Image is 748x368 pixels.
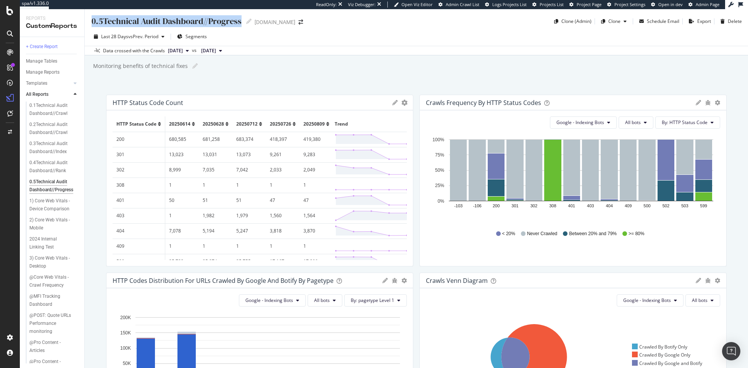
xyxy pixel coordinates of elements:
[185,33,207,40] span: Segments
[113,239,165,254] td: 409
[401,2,433,7] span: Open Viz Editor
[717,15,742,27] button: Delete
[692,297,708,303] span: All bots
[473,203,482,208] text: -106
[246,19,251,24] i: Edit report name
[26,79,71,87] a: Templates
[569,231,617,237] span: Between 20% and 79%
[266,162,300,178] td: 2,033
[199,193,232,208] td: 51
[549,203,556,208] text: 308
[29,121,74,137] div: 0.2Technical Audit Dashboard//Crawl
[165,162,199,178] td: 8,999
[199,132,232,147] td: 681,258
[199,147,232,162] td: 13,031
[165,132,199,147] td: 680,585
[29,254,79,270] a: 3) Core Web Vitals - Desktop
[29,178,79,194] a: 0.5Technical Audit Dashboard//Progress
[26,43,79,51] a: + Create Report
[685,294,720,307] button: All bots
[493,203,500,208] text: 200
[199,208,232,223] td: 1,982
[688,2,719,8] a: Admin Page
[696,2,719,7] span: Admin Page
[232,239,266,254] td: 1
[29,273,79,289] a: @Core Web Vitals - Crawl Frequency
[165,46,192,55] button: [DATE]
[614,2,645,7] span: Project Settings
[165,254,199,269] td: 25,782
[300,162,333,178] td: 2,049
[26,79,47,87] div: Templates
[245,297,293,303] span: Google - Indexing Bots
[29,339,72,355] div: @Pro Content - Articles
[728,18,742,24] div: Delete
[198,46,225,55] button: [DATE]
[625,203,632,208] text: 409
[527,231,557,237] span: Never Crawled
[29,159,79,175] a: 0.4Technical Audit Dashboard//Rank
[26,90,48,98] div: All Reports
[199,254,232,269] td: 25,874
[511,203,518,208] text: 301
[113,254,165,269] td: 500
[316,2,337,8] div: ReadOnly:
[266,132,300,147] td: 418,397
[401,278,407,283] div: gear
[629,231,644,237] span: >= 80%
[29,178,75,194] div: 0.5Technical Audit Dashboard//Progress
[266,193,300,208] td: 47
[165,223,199,239] td: 7,078
[300,208,333,223] td: 1,564
[617,294,684,307] button: Google - Indexing Bots
[705,100,711,105] div: bug
[113,132,165,147] td: 200
[394,2,433,8] a: Open Viz Editor
[540,2,564,7] span: Projects List
[419,95,727,266] div: Crawls Frequency By HTTP Status CodesgeargearGoogle - Indexing BotsAll botsBy: HTTP Status CodeA ...
[201,47,216,54] span: 2025 Jul. 12th
[29,312,79,336] a: @POST: Quote URLs Performance monitoring
[308,294,342,307] button: All bots
[608,18,621,24] div: Clone
[92,62,188,70] div: Monitoring benefits of technical fixes
[266,239,300,254] td: 1
[663,203,669,208] text: 502
[485,2,527,8] a: Logs Projects List
[232,193,266,208] td: 51
[113,208,165,223] td: 403
[392,278,398,283] div: bug
[300,254,333,269] td: 17,209
[300,223,333,239] td: 3,870
[502,231,515,237] span: < 20%
[532,2,564,8] a: Projects List
[165,178,199,193] td: 1
[199,239,232,254] td: 1
[29,102,79,118] a: 0.1Technical Audit Dashboard//Crawl
[113,99,183,107] div: HTTP Status Code Count
[232,132,266,147] td: 683,374
[697,18,711,24] div: Export
[168,47,183,54] span: 2025 Aug. 9th
[29,273,74,289] div: @Core Web Vitals - Crawl Frequency
[113,193,165,208] td: 401
[643,203,650,208] text: 500
[351,297,394,303] span: By: pagetype Level 1
[29,159,74,175] div: 0.4Technical Audit Dashboard//Rank
[662,119,708,126] span: By: HTTP Status Code
[113,162,165,178] td: 302
[165,193,199,208] td: 50
[192,63,198,69] i: Edit report name
[705,278,711,283] div: bug
[426,277,488,284] div: Crawls Venn Diagram
[101,33,128,40] span: Last 28 Days
[625,119,641,126] span: All bots
[26,57,79,65] a: Manage Tables
[647,18,679,24] div: Schedule Email
[192,47,198,54] span: vs
[169,121,190,127] span: 20250614
[587,203,594,208] text: 403
[29,102,74,118] div: 0.1Technical Audit Dashboard//Crawl
[632,352,691,358] div: Crawled By Google Only
[113,223,165,239] td: 404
